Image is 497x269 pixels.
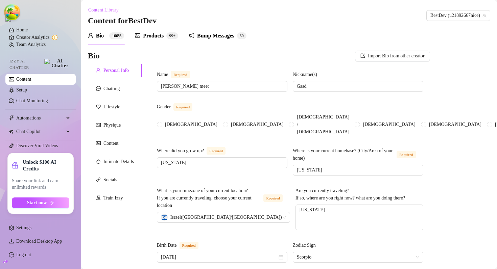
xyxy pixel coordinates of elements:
[9,115,14,121] span: thunderbolt
[162,121,220,128] span: [DEMOGRAPHIC_DATA]
[173,103,192,111] span: Required
[293,71,317,78] div: Nickname(s)
[44,59,70,68] img: AI Chatter
[16,77,31,82] a: Content
[16,27,28,32] a: Home
[16,98,48,103] a: Chat Monitoring
[88,16,157,26] h3: Content for BestDev
[171,71,190,78] span: Required
[368,53,424,59] span: Import Bio from other creator
[88,51,100,61] h3: Bio
[293,242,316,249] div: Zodiac Sign
[295,188,405,200] span: Are you currently traveling? If so, where are you right now? what are you doing there?
[103,140,118,147] div: Content
[16,126,64,137] span: Chat Copilot
[170,212,282,222] span: Israel ( [GEOGRAPHIC_DATA]/[GEOGRAPHIC_DATA] )
[96,141,101,145] span: picture
[157,103,171,111] div: Gender
[96,32,104,40] div: Bio
[88,33,93,38] span: user
[293,242,321,249] label: Zodiac Sign
[355,51,430,61] button: Import Bio from other creator
[16,239,62,244] span: Download Desktop App
[296,205,423,230] textarea: [US_STATE]
[293,147,423,162] label: Where is your current homebase? (City/Area of your home)
[293,71,322,78] label: Nickname(s)
[157,147,204,155] div: Where did you grow up?
[96,104,101,109] span: heart
[16,87,27,92] a: Setup
[297,83,418,90] input: Nickname(s)
[16,143,58,148] a: Discover Viral Videos
[96,159,101,164] span: fire
[16,32,70,43] a: Creator Analytics exclamation-circle
[157,188,252,208] span: What is your timezone of your current location? If you are currently traveling, choose your curre...
[12,178,69,191] span: Share your link and earn unlimited rewards
[12,197,69,208] button: Start nowarrow-right
[88,7,119,13] span: Content Library
[161,159,282,166] input: Where did you grow up?
[5,5,19,19] button: Open Tanstack query devtools
[16,225,31,230] a: Settings
[482,14,487,18] span: team
[360,53,365,58] span: import
[157,103,200,111] label: Gender
[96,123,101,127] span: idcard
[242,33,244,38] span: 0
[9,58,42,71] span: Izzy AI Chatter
[103,122,121,129] div: Physique
[135,33,140,38] span: picture
[360,121,418,128] span: [DEMOGRAPHIC_DATA]
[96,195,101,200] span: experiment
[237,32,246,39] sup: 60
[109,32,124,39] sup: 100%
[228,121,286,128] span: [DEMOGRAPHIC_DATA]
[297,166,418,174] input: Where is your current homebase? (City/Area of your home)
[16,42,46,47] a: Team Analytics
[103,103,120,111] div: Lifestyle
[103,158,134,165] div: Intimate Details
[27,200,47,206] span: Start now
[430,10,486,21] span: BestDev (u21892667nice)
[96,86,101,91] span: message
[263,194,282,202] span: Required
[157,147,233,155] label: Where did you grow up?
[294,113,352,136] span: [DEMOGRAPHIC_DATA] / [DEMOGRAPHIC_DATA]
[157,242,177,249] div: Birth Date
[103,176,117,184] div: Socials
[180,242,198,249] span: Required
[240,33,242,38] span: 6
[3,259,8,264] span: build
[103,67,129,74] div: Personal Info
[49,200,54,205] span: arrow-right
[293,147,394,162] div: Where is your current homebase? (City/Area of your home)
[161,83,282,90] input: Name
[16,113,64,124] span: Automations
[96,68,101,73] span: user
[103,194,123,202] div: Train Izzy
[143,32,164,40] div: Products
[397,151,416,158] span: Required
[12,162,19,169] span: gift
[103,85,120,92] div: Chatting
[23,159,69,172] strong: Unlock $100 AI Credits
[189,33,194,38] span: notification
[426,121,484,128] span: [DEMOGRAPHIC_DATA]
[161,214,168,221] img: il
[157,71,168,78] div: Name
[96,177,101,182] span: link
[157,71,197,78] label: Name
[166,32,178,39] sup: 139
[16,252,31,257] a: Log out
[207,147,226,155] span: Required
[161,253,277,261] input: Birth Date
[157,242,206,249] label: Birth Date
[9,239,14,244] span: download
[88,5,124,16] button: Content Library
[197,32,234,40] div: Bump Messages
[9,129,13,134] img: Chat Copilot
[297,252,419,262] span: Scorpio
